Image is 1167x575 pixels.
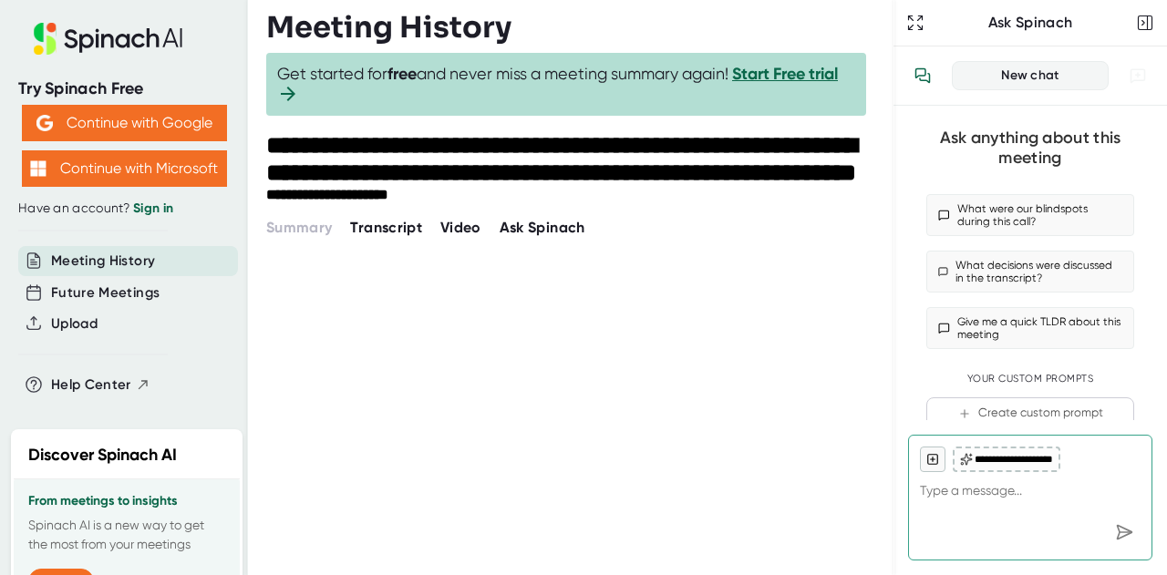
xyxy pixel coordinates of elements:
h3: Meeting History [266,10,511,45]
button: Meeting History [51,251,155,272]
span: Get started for and never miss a meeting summary again! [277,64,855,105]
img: Aehbyd4JwY73AAAAAElFTkSuQmCC [36,115,53,131]
h2: Discover Spinach AI [28,443,177,467]
button: Upload [51,313,98,334]
button: Expand to Ask Spinach page [903,10,928,36]
button: What were our blindspots during this call? [926,194,1134,236]
h3: From meetings to insights [28,494,225,508]
button: Video [440,217,481,239]
button: Ask Spinach [500,217,585,239]
button: Continue with Microsoft [22,150,227,187]
span: Help Center [51,375,131,395]
button: Close conversation sidebar [1132,10,1158,36]
button: Summary [266,217,332,239]
button: View conversation history [904,57,941,94]
span: Summary [266,219,332,236]
div: Ask anything about this meeting [926,128,1134,169]
div: Ask Spinach [928,14,1132,32]
button: Transcript [350,217,422,239]
button: Create custom prompt [926,397,1134,429]
span: Transcript [350,219,422,236]
button: Give me a quick TLDR about this meeting [926,307,1134,349]
a: Start Free trial [732,64,838,84]
p: Spinach AI is a new way to get the most from your meetings [28,516,225,554]
button: Future Meetings [51,282,160,303]
div: Your Custom Prompts [926,373,1134,385]
div: New chat [964,67,1097,84]
a: Sign in [133,200,173,216]
span: Video [440,219,481,236]
div: Have an account? [18,200,230,217]
b: free [387,64,417,84]
button: What decisions were discussed in the transcript? [926,251,1134,293]
button: Help Center [51,375,150,395]
button: Continue with Google [22,105,227,141]
span: Ask Spinach [500,219,585,236]
div: Send message [1108,516,1141,549]
div: Try Spinach Free [18,78,230,99]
